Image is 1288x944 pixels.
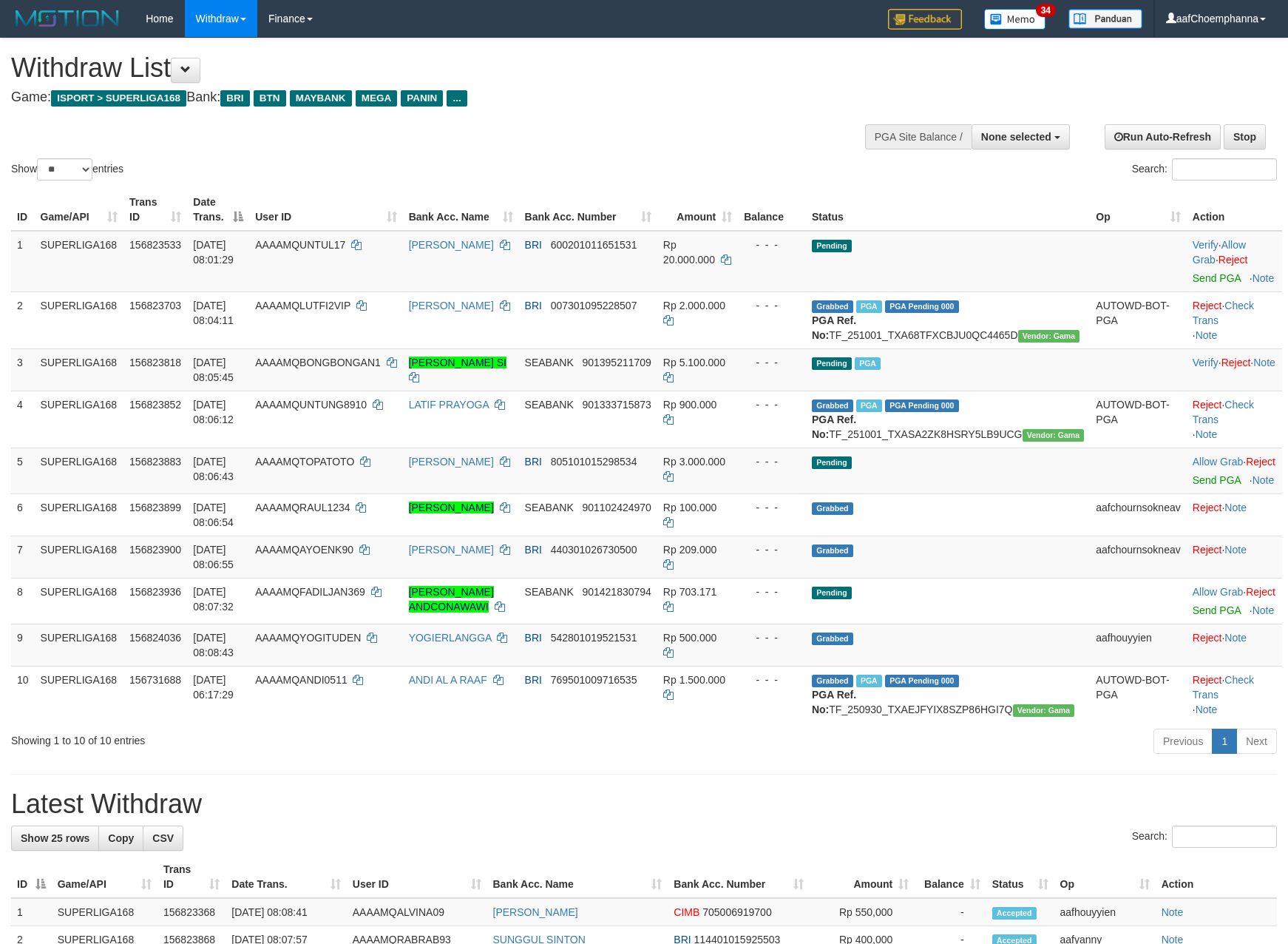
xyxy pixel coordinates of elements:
a: Allow Grab [1193,456,1243,468]
td: SUPERLIGA168 [35,493,123,536]
a: Note [1253,272,1275,284]
a: [PERSON_NAME] [493,906,578,918]
span: CSV [152,832,174,844]
span: 156823533 [129,239,181,251]
a: YOGIERLANGGA [409,632,492,644]
span: PANIN [401,90,443,107]
a: Reject [1193,300,1222,311]
a: Reject [1218,254,1248,266]
th: Status: activate to sort column ascending [986,856,1054,898]
td: aafhouyyien [1090,624,1186,666]
b: PGA Ref. No: [812,314,856,341]
th: ID: activate to sort column descending [11,856,52,898]
input: Search: [1172,158,1277,181]
span: Copy 769501009716535 to clipboard [551,674,637,686]
a: Note [1224,544,1247,556]
span: PGA Pending [885,399,959,412]
span: [DATE] 08:04:11 [193,300,234,326]
td: 8 [11,578,35,624]
span: [DATE] 08:06:54 [193,502,234,528]
a: Note [1224,632,1247,644]
td: TF_250930_TXAEJFYIX8SZP86HGI7Q [806,666,1090,723]
span: Grabbed [812,399,853,412]
span: AAAAMQFADILJAN369 [255,586,365,598]
div: - - - [744,584,800,599]
label: Search: [1132,158,1277,181]
span: Copy 705006919700 to clipboard [702,906,771,918]
a: [PERSON_NAME] [409,544,494,556]
span: Show 25 rows [21,832,89,844]
span: Vendor URL: https://trx31.1velocity.biz [1018,330,1080,343]
a: Check Trans [1193,300,1254,326]
span: [DATE] 08:06:12 [193,399,234,425]
a: Verify [1193,357,1218,368]
td: 9 [11,624,35,666]
td: - [915,898,986,926]
span: [DATE] 08:05:45 [193,357,234,383]
span: Copy 805101015298534 to clipboard [551,456,637,468]
a: Note [1253,357,1275,368]
td: SUPERLIGA168 [35,624,123,666]
a: Stop [1224,124,1266,149]
a: Note [1162,906,1184,918]
th: Bank Acc. Name: activate to sort column ascending [403,189,519,231]
span: [DATE] 08:06:43 [193,456,234,482]
a: [PERSON_NAME] [409,300,494,311]
span: Pending [812,456,852,469]
span: Pending [812,357,852,370]
button: None selected [972,124,1070,149]
span: Rp 3.000.000 [663,456,725,468]
span: Vendor URL: https://trx31.1velocity.biz [1013,704,1075,717]
a: [PERSON_NAME] [409,239,494,251]
td: · · [1187,231,1282,292]
td: SUPERLIGA168 [35,391,123,448]
span: ISPORT > SUPERLIGA168 [51,90,186,107]
span: Copy 542801019521531 to clipboard [551,632,637,644]
td: SUPERLIGA168 [52,898,157,926]
span: SEABANK [525,399,574,411]
h1: Withdraw List [11,53,844,83]
td: · [1187,448,1282,493]
span: BRI [525,674,542,686]
span: 156731688 [129,674,181,686]
td: · [1187,578,1282,624]
a: Previous [1153,729,1213,754]
a: Note [1253,474,1275,486]
span: Copy 600201011651531 to clipboard [551,239,637,251]
img: Feedback.jpg [888,9,962,30]
th: Amount: activate to sort column ascending [810,856,915,898]
span: [DATE] 06:17:29 [193,674,234,701]
td: 2 [11,291,35,348]
th: ID [11,189,35,231]
a: Note [1196,428,1218,440]
a: Run Auto-Refresh [1105,124,1221,149]
span: Rp 2.000.000 [663,300,725,311]
span: Marked by aafromsomean [856,300,882,313]
a: [PERSON_NAME] [409,456,494,468]
div: - - - [744,355,800,370]
span: PGA Pending [885,300,959,313]
td: 156823368 [157,898,226,926]
span: AAAAMQYOGITUDEN [255,632,361,644]
span: Marked by aafromsomean [855,357,881,370]
span: Rp 900.000 [663,399,716,411]
td: · · [1187,666,1282,723]
span: AAAAMQAYOENK90 [255,544,353,556]
b: PGA Ref. No: [812,414,856,440]
a: Copy [98,826,143,851]
th: Game/API: activate to sort column ascending [52,856,157,898]
span: 156823883 [129,456,181,468]
a: Send PGA [1193,272,1241,284]
a: Next [1236,729,1277,754]
span: [DATE] 08:08:43 [193,632,234,658]
span: Marked by aafromsomean [856,675,882,687]
th: Game/API: activate to sort column ascending [35,189,123,231]
a: CSV [143,826,183,851]
img: MOTION_logo.png [11,7,123,30]
div: - - - [744,237,800,252]
td: · · [1187,291,1282,348]
span: Rp 5.100.000 [663,357,725,368]
td: · · [1187,348,1282,391]
a: Note [1196,704,1218,715]
td: AAAAMQALVINA09 [347,898,487,926]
